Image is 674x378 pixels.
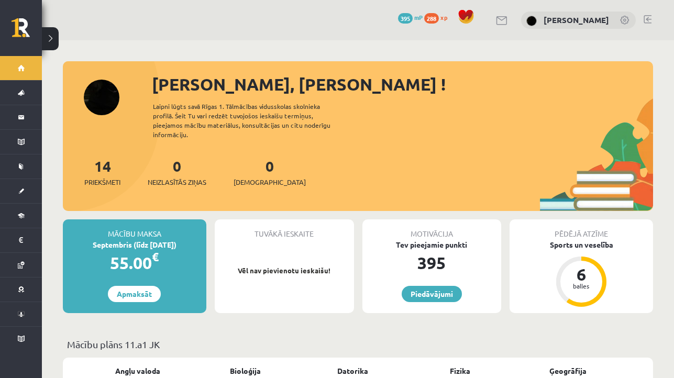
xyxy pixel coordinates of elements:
[230,365,261,376] a: Bioloģija
[566,283,597,289] div: balles
[362,219,502,239] div: Motivācija
[510,239,653,250] div: Sports un veselība
[148,157,206,187] a: 0Neizlasītās ziņas
[234,177,306,187] span: [DEMOGRAPHIC_DATA]
[108,286,161,302] a: Apmaksāt
[566,266,597,283] div: 6
[362,250,502,275] div: 395
[63,239,206,250] div: Septembris (līdz [DATE])
[67,337,649,351] p: Mācību plāns 11.a1 JK
[152,249,159,264] span: €
[153,102,349,139] div: Laipni lūgts savā Rīgas 1. Tālmācības vidusskolas skolnieka profilā. Šeit Tu vari redzēt tuvojošo...
[424,13,452,21] a: 288 xp
[234,157,306,187] a: 0[DEMOGRAPHIC_DATA]
[84,177,120,187] span: Priekšmeti
[549,365,587,376] a: Ģeogrāfija
[424,13,439,24] span: 288
[544,15,609,25] a: [PERSON_NAME]
[414,13,423,21] span: mP
[510,239,653,308] a: Sports un veselība 6 balles
[398,13,423,21] a: 395 mP
[526,16,537,26] img: Amanda Solvita Hodasēviča
[220,265,349,276] p: Vēl nav pievienotu ieskaišu!
[152,72,653,97] div: [PERSON_NAME], [PERSON_NAME] !
[450,365,470,376] a: Fizika
[63,250,206,275] div: 55.00
[362,239,502,250] div: Tev pieejamie punkti
[148,177,206,187] span: Neizlasītās ziņas
[510,219,653,239] div: Pēdējā atzīme
[12,18,42,45] a: Rīgas 1. Tālmācības vidusskola
[215,219,354,239] div: Tuvākā ieskaite
[115,365,160,376] a: Angļu valoda
[63,219,206,239] div: Mācību maksa
[84,157,120,187] a: 14Priekšmeti
[398,13,413,24] span: 395
[440,13,447,21] span: xp
[402,286,462,302] a: Piedāvājumi
[337,365,368,376] a: Datorika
